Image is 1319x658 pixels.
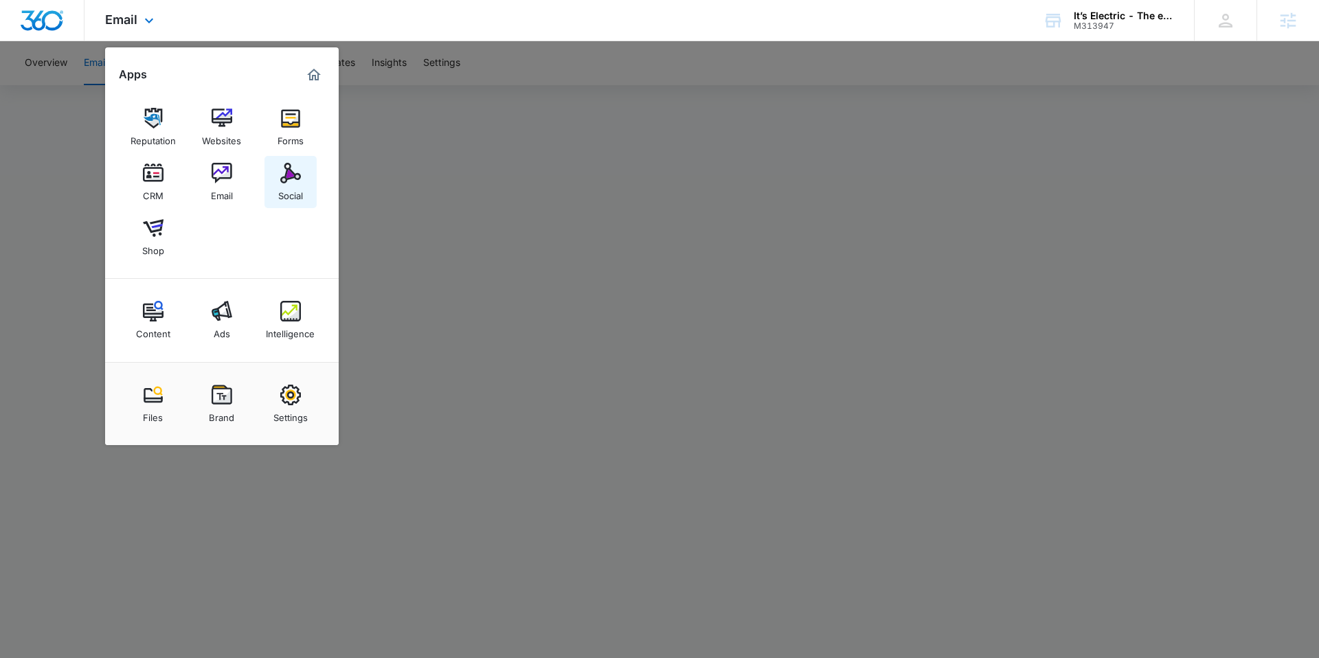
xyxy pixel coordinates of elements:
div: Reputation [131,128,176,146]
div: Forms [278,128,304,146]
div: Settings [273,405,308,423]
a: Reputation [127,101,179,153]
a: CRM [127,156,179,208]
div: account name [1074,10,1174,21]
a: Websites [196,101,248,153]
div: account id [1074,21,1174,31]
div: Content [136,321,170,339]
div: Shop [142,238,164,256]
a: Forms [264,101,317,153]
a: Brand [196,378,248,430]
a: Social [264,156,317,208]
div: Brand [209,405,234,423]
a: Content [127,294,179,346]
div: CRM [143,183,164,201]
a: Shop [127,211,179,263]
span: Email [105,12,137,27]
div: Email [211,183,233,201]
a: Settings [264,378,317,430]
div: Files [143,405,163,423]
a: Email [196,156,248,208]
div: Ads [214,321,230,339]
h2: Apps [119,68,147,81]
div: Websites [202,128,241,146]
a: Intelligence [264,294,317,346]
div: Intelligence [266,321,315,339]
div: Social [278,183,303,201]
a: Files [127,378,179,430]
a: Marketing 360® Dashboard [303,64,325,86]
a: Ads [196,294,248,346]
